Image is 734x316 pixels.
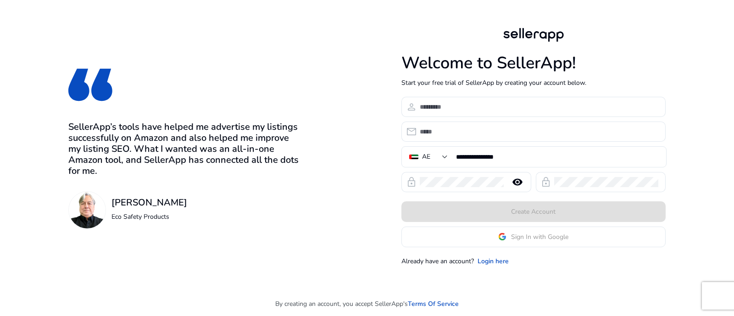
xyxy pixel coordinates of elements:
[406,177,417,188] span: lock
[506,177,528,188] mat-icon: remove_red_eye
[401,256,474,266] p: Already have an account?
[401,53,666,73] h1: Welcome to SellerApp!
[406,126,417,137] span: email
[111,212,187,222] p: Eco Safety Products
[406,101,417,112] span: person
[68,122,303,177] h3: SellerApp’s tools have helped me advertise my listings successfully on Amazon and also helped me ...
[408,299,459,309] a: Terms Of Service
[401,78,666,88] p: Start your free trial of SellerApp by creating your account below.
[111,197,187,208] h3: [PERSON_NAME]
[478,256,509,266] a: Login here
[540,177,551,188] span: lock
[422,152,430,162] div: AE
